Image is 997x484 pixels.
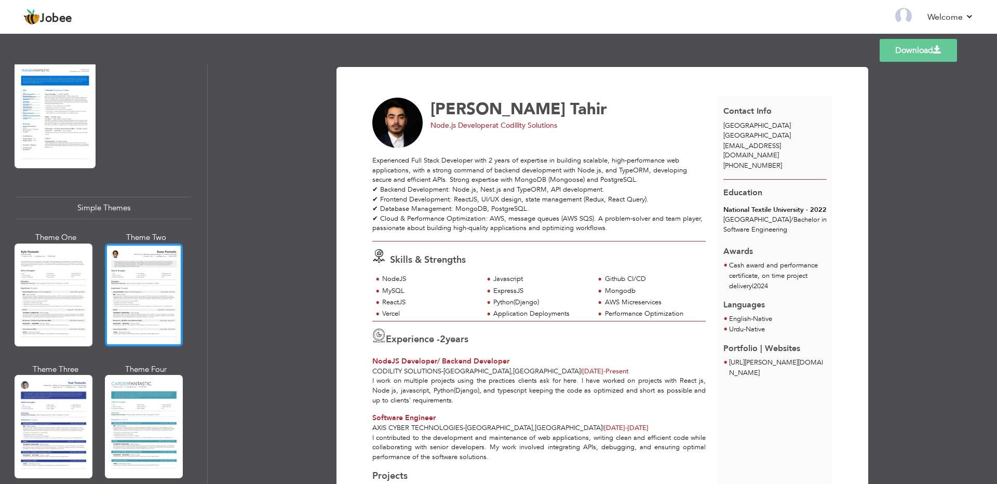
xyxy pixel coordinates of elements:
div: Github CI/CD [605,274,700,284]
span: [GEOGRAPHIC_DATA] [513,367,581,376]
span: | [581,367,582,376]
div: Application Deployments [493,309,588,319]
div: Theme Three [17,364,95,375]
div: I work on multiple projects using the practices clients ask for here. I have worked on projects w... [367,376,712,405]
div: Theme Two [107,232,185,243]
span: , [511,367,513,376]
span: - [625,423,627,433]
span: Urdu [729,325,744,334]
span: [GEOGRAPHIC_DATA] [723,131,791,140]
span: Portfolio | Websites [723,343,800,354]
span: Awards [723,238,753,258]
span: Tahir [570,98,607,120]
span: [DATE] [582,367,605,376]
div: AWS Micreservices [605,298,700,307]
span: / [791,215,793,224]
div: Simple Themes [17,197,191,219]
span: Contact Info [723,105,772,117]
span: Experience - [386,333,440,346]
div: Javascript [493,274,588,284]
div: Vercel [382,309,477,319]
span: - [463,423,465,433]
a: Welcome [927,11,974,23]
span: [GEOGRAPHIC_DATA] [443,367,511,376]
span: - [603,367,605,376]
a: [URL][PERSON_NAME][DOMAIN_NAME] [729,358,823,378]
div: Performance Optimization [605,309,700,319]
div: Mongodb [605,286,700,296]
div: Python(Django) [493,298,588,307]
li: Native [729,325,765,335]
span: [DATE] [604,423,627,433]
span: [GEOGRAPHIC_DATA] Bachelor in Software Engineering [723,215,827,234]
img: No image [372,98,423,149]
span: [GEOGRAPHIC_DATA] [465,423,533,433]
div: National Textile University - 2022 [723,205,827,215]
span: | [602,423,604,433]
div: NodeJS [382,274,477,284]
span: 2024 [753,281,768,291]
div: ReactJS [382,298,477,307]
span: | [752,281,753,291]
span: Axis Cyber Technologies [372,423,463,433]
span: at Codility Solutions [492,120,557,130]
label: years [440,333,468,346]
div: Theme One [17,232,95,243]
div: Theme Four [107,364,185,375]
span: - [751,314,753,324]
span: [GEOGRAPHIC_DATA] [535,423,602,433]
div: I contributed to the development and maintenance of web applications, writing clean and efficient... [367,433,712,462]
span: Education [723,187,762,198]
span: Skills & Strengths [390,253,466,266]
span: - [744,325,746,334]
img: jobee.io [23,9,40,25]
span: 2 [440,333,446,346]
span: [EMAIL_ADDRESS][DOMAIN_NAME] [723,141,781,160]
span: Software Engineer [372,413,436,423]
div: MySQL [382,286,477,296]
span: Jobee [40,13,72,24]
span: [PERSON_NAME] [430,98,565,120]
span: - [441,367,443,376]
div: Experienced Full Stack Developer with 2 years of expertise in building scalable, high-performance... [372,156,706,233]
span: , [533,423,535,433]
li: Native [729,314,772,325]
div: ExpressJS [493,286,588,296]
span: Languages [723,291,765,311]
span: [GEOGRAPHIC_DATA] [723,121,791,130]
span: Cash award and performance certificate, on time project delivery [729,261,818,291]
span: Codility Solutions [372,367,441,376]
span: Present [582,367,629,376]
span: Projects [372,469,408,482]
span: Node.js Developer [430,120,492,130]
a: Jobee [23,9,72,25]
span: NodeJS Developer/ Backend Developer [372,356,509,366]
img: Profile Img [895,8,912,24]
span: [PHONE_NUMBER] [723,161,782,170]
span: English [729,314,751,324]
span: [DATE] [604,423,649,433]
a: Download [880,39,957,62]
